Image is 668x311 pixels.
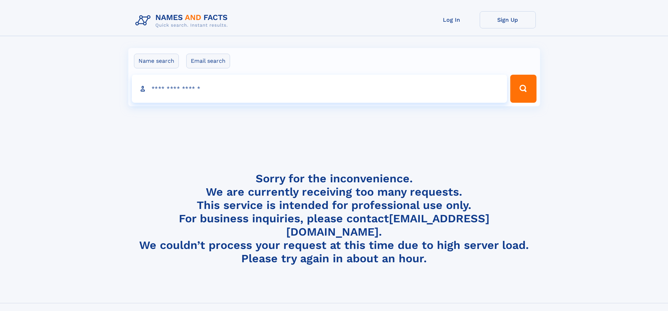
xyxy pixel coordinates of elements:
[286,212,490,238] a: [EMAIL_ADDRESS][DOMAIN_NAME]
[134,54,179,68] label: Name search
[133,11,234,30] img: Logo Names and Facts
[186,54,230,68] label: Email search
[480,11,536,28] a: Sign Up
[133,172,536,265] h4: Sorry for the inconvenience. We are currently receiving too many requests. This service is intend...
[424,11,480,28] a: Log In
[132,75,507,103] input: search input
[510,75,536,103] button: Search Button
